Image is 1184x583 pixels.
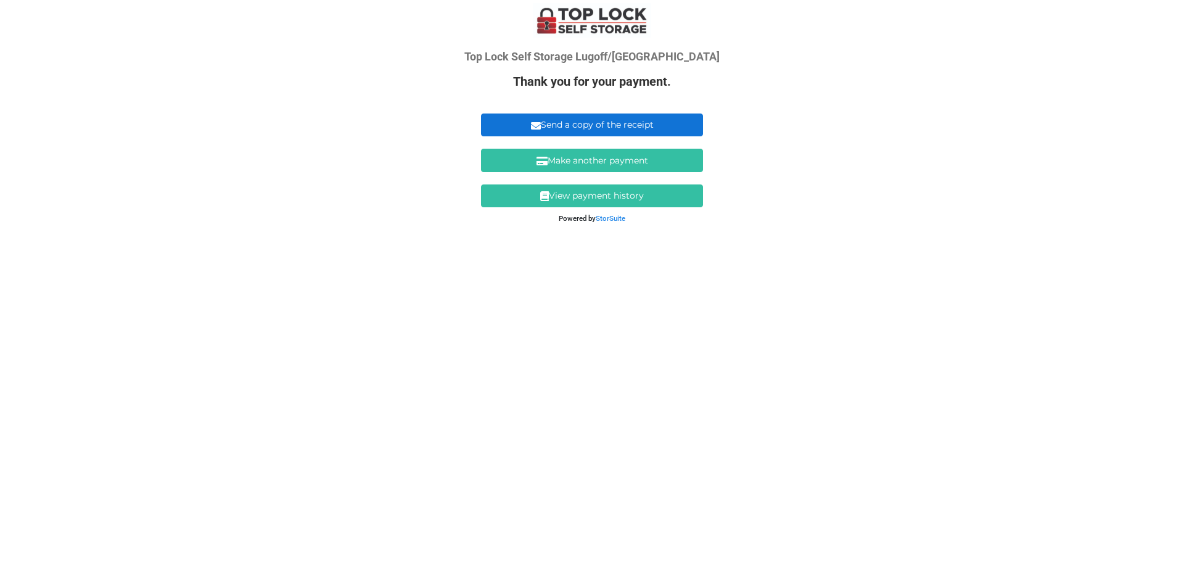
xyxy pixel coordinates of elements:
[481,114,703,136] a: Send a copy of the receipt
[481,184,703,207] a: View payment history
[453,207,731,226] p: Powered by
[596,214,625,223] a: StorSuite
[459,48,725,65] div: Top Lock Self Storage Lugoff/[GEOGRAPHIC_DATA]
[453,74,731,89] h3: Thank you for your payment.
[533,2,651,39] img: 1755821404_x5v16IbQFY.png
[481,149,703,172] a: Make another payment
